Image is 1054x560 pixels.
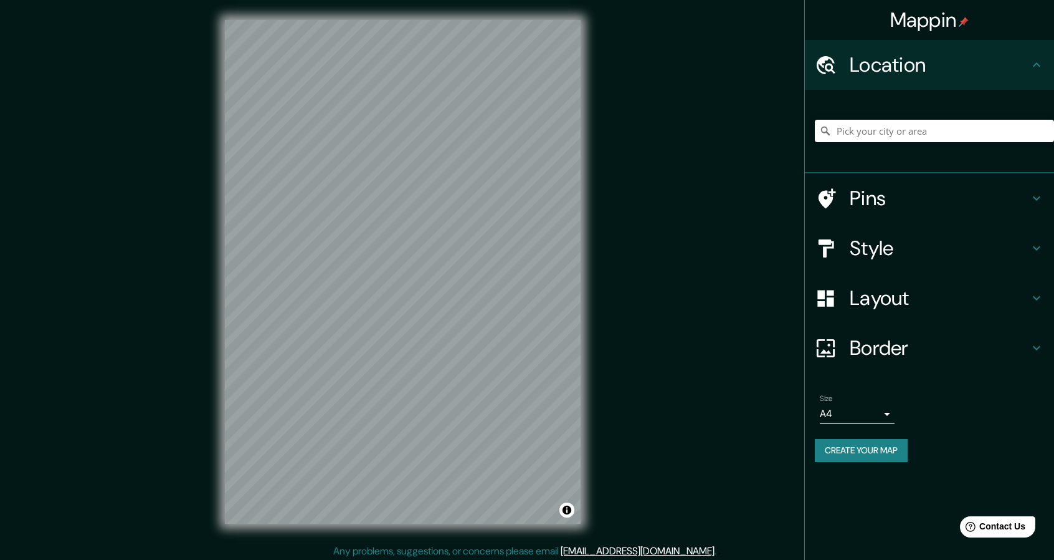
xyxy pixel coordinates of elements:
[561,544,715,558] a: [EMAIL_ADDRESS][DOMAIN_NAME]
[805,323,1054,373] div: Border
[805,223,1054,273] div: Style
[850,286,1029,311] h4: Layout
[559,503,574,518] button: Toggle attribution
[850,236,1029,261] h4: Style
[890,7,969,32] h4: Mappin
[815,120,1054,142] input: Pick your city or area
[850,336,1029,360] h4: Border
[959,17,969,27] img: pin-icon.png
[850,186,1029,211] h4: Pins
[820,404,895,424] div: A4
[943,511,1040,546] iframe: Help widget launcher
[805,273,1054,323] div: Layout
[805,173,1054,223] div: Pins
[718,544,721,559] div: .
[805,40,1054,90] div: Location
[333,544,716,559] p: Any problems, suggestions, or concerns please email .
[815,439,908,462] button: Create your map
[225,20,581,524] canvas: Map
[820,393,833,404] label: Size
[716,544,718,559] div: .
[850,52,1029,77] h4: Location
